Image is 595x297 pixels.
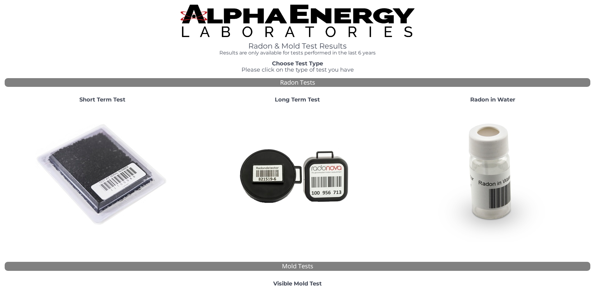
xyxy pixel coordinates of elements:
[5,262,590,271] div: Mold Tests
[35,108,169,242] img: ShortTerm.jpg
[231,108,364,242] img: Radtrak2vsRadtrak3.jpg
[275,96,320,103] strong: Long Term Test
[470,96,515,103] strong: Radon in Water
[241,66,354,73] span: Please click on the type of test you have
[180,50,415,56] h4: Results are only available for tests performed in the last 6 years
[180,5,415,37] img: TightCrop.jpg
[79,96,125,103] strong: Short Term Test
[272,60,323,67] strong: Choose Test Type
[180,42,415,50] h1: Radon & Mold Test Results
[426,108,560,242] img: RadoninWater.jpg
[273,280,322,287] strong: Visible Mold Test
[5,78,590,87] div: Radon Tests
